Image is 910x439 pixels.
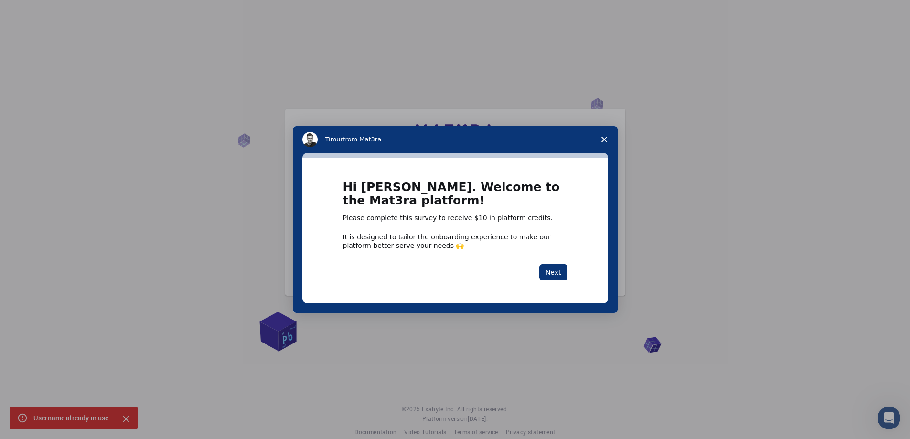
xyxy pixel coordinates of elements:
h1: Hi [PERSON_NAME]. Welcome to the Mat3ra platform! [343,181,567,214]
button: Next [539,264,567,280]
span: Timur [325,136,343,143]
img: Profile image for Timur [302,132,318,147]
div: Please complete this survey to receive $10 in platform credits. [343,214,567,223]
span: from Mat3ra [343,136,381,143]
span: Close survey [591,126,618,153]
span: Support [19,7,54,15]
div: It is designed to tailor the onboarding experience to make our platform better serve your needs 🙌 [343,233,567,250]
